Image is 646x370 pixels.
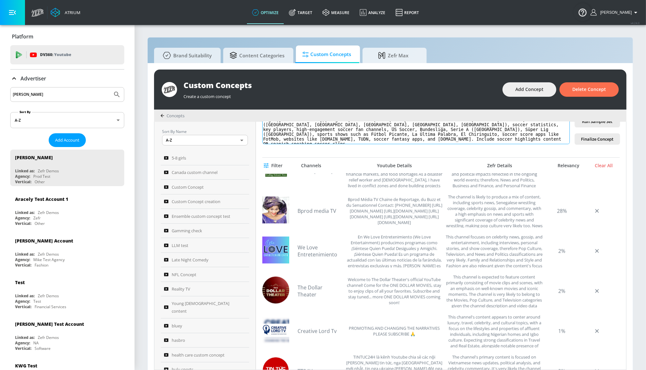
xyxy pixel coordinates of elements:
[15,262,31,268] div: Vertical:
[10,233,124,269] div: [PERSON_NAME] AccountLinked as:Zefr DemosAgency:Mike Test AgencyVertical:Fashion
[15,335,35,340] div: Linked as:
[184,90,496,99] div: Create a custom concept
[162,135,248,145] div: A-Z
[35,221,45,226] div: Other
[15,279,25,285] div: Test
[450,163,549,169] div: Zefr Details
[35,179,45,185] div: Other
[15,221,31,226] div: Vertical:
[172,285,190,293] span: Reality TV
[15,174,30,179] div: Agency:
[184,80,496,90] div: Custom Concepts
[15,179,31,185] div: Vertical:
[631,21,640,25] span: v 4.24.0
[15,196,68,202] div: Aracely Test Account 1
[162,128,248,135] p: Sort By Name
[172,300,237,315] span: Young [DEMOGRAPHIC_DATA] content
[54,51,71,58] p: Youtube
[390,1,424,24] a: Report
[560,82,619,97] button: Delete Concept
[161,165,249,180] a: Canada custom channel
[552,163,585,169] div: Relevancy
[15,293,35,299] div: Linked as:
[15,238,73,244] div: [PERSON_NAME] Account
[15,340,30,346] div: Agency:
[160,48,212,63] span: Brand Suitability
[167,113,184,119] span: Concepts
[302,47,351,62] span: Custom Concepts
[262,112,570,144] textarea: Create a concept description for content that describes these types of productions: Liga MX, Prem...
[172,351,225,359] span: health care custom concept
[172,227,202,234] span: Gamming check
[172,198,220,205] span: Custom Concept creation
[575,116,620,127] button: Run Sample Set
[15,299,30,304] div: Agency:
[15,257,30,262] div: Agency:
[33,215,41,221] div: Zefr
[574,3,592,21] button: Open Resource Center
[10,45,124,64] div: DV360: Youtube
[15,215,30,221] div: Agency:
[10,28,124,45] div: Platform
[172,154,186,162] span: 5-8 girls
[38,168,59,174] div: Zefr Demos
[172,183,204,191] span: Custom Concept
[20,75,46,82] p: Advertiser
[10,150,124,186] div: [PERSON_NAME]Linked as:Zefr DemosAgency:Prod TestVertical:Other
[172,169,217,176] span: Canada custom channel
[161,282,249,297] a: Reality TV
[49,133,86,147] button: Add Account
[12,33,33,40] p: Platform
[161,333,249,348] a: hasbro
[160,113,184,119] div: Concepts
[10,316,124,353] div: [PERSON_NAME] Test AccountLinked as:Zefr DemosAgency:NAVertical:Software
[38,335,59,340] div: Zefr Demos
[161,224,249,238] a: Gamming check
[38,210,59,215] div: Zefr Demos
[38,293,59,299] div: Zefr Demos
[172,271,196,278] span: NFL Concept
[161,209,249,224] a: Ensemble custom concept test
[230,48,284,63] span: Content Categories
[161,348,249,362] a: health care custom concept
[33,340,39,346] div: NA
[33,174,50,179] div: Prod Test
[10,191,124,228] div: Aracely Test Account 1Linked as:Zefr DemosAgency:ZefrVertical:Other
[247,1,284,24] a: optimize
[161,296,249,318] a: Young [DEMOGRAPHIC_DATA] content
[15,304,31,309] div: Vertical:
[55,136,79,144] span: Add Account
[161,267,249,282] a: NFL Concept
[580,136,615,143] span: Finalize Concept
[40,51,71,58] p: DV360:
[265,162,282,170] span: Filter
[588,163,620,169] div: Clear All
[15,321,84,327] div: [PERSON_NAME] Test Account
[262,160,285,172] button: Filter
[51,8,80,17] a: Atrium
[598,10,632,15] span: login as: justin.nim@zefr.com
[161,238,249,253] a: LLM test
[172,322,182,330] span: bluey
[342,163,447,169] div: Youtube Details
[15,154,53,160] div: [PERSON_NAME]
[35,262,48,268] div: Fashion
[172,336,185,344] span: hasbro
[33,299,41,304] div: Test
[317,1,355,24] a: measure
[355,1,390,24] a: Analyze
[15,210,35,215] div: Linked as:
[15,251,35,257] div: Linked as:
[38,251,59,257] div: Zefr Demos
[172,212,230,220] span: Ensemble custom concept test
[18,110,32,114] label: Sort By
[161,194,249,209] a: Custom Concept creation
[172,242,188,249] span: LLM test
[572,86,606,94] span: Delete Concept
[35,304,66,309] div: Financial Services
[13,90,110,99] input: Search by name
[503,82,556,97] button: Add Concept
